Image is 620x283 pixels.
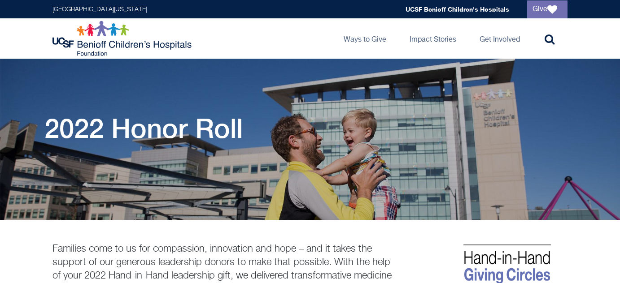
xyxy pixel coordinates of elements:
h1: 2022 Honor Roll [44,112,243,144]
a: Give [527,0,568,18]
a: Impact Stories [402,18,463,59]
img: Logo for UCSF Benioff Children's Hospitals Foundation [52,21,194,56]
a: Get Involved [472,18,527,59]
a: UCSF Benioff Children's Hospitals [406,5,509,13]
a: Ways to Give [336,18,393,59]
a: [GEOGRAPHIC_DATA][US_STATE] [52,6,147,13]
